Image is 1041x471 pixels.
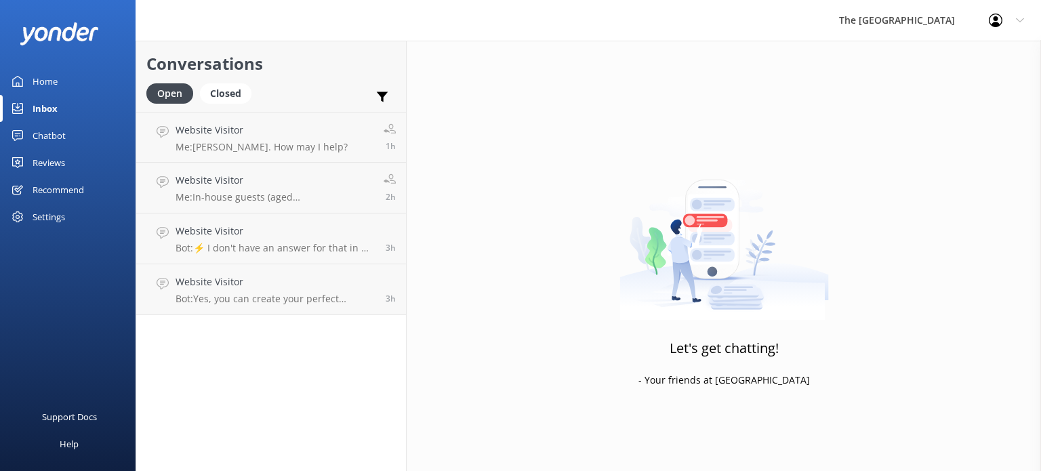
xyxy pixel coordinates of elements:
p: Me: [PERSON_NAME]. How may I help? [176,141,348,153]
p: Bot: ⚡ I don't have an answer for that in my knowledge base. Please try and rephrase your questio... [176,242,375,254]
a: Closed [200,85,258,100]
div: Closed [200,83,251,104]
a: Website VisitorBot:⚡ I don't have an answer for that in my knowledge base. Please try and rephras... [136,213,406,264]
div: Chatbot [33,122,66,149]
img: artwork of a man stealing a conversation from at giant smartphone [619,151,829,321]
h2: Conversations [146,51,396,77]
h4: Website Visitor [176,123,348,138]
p: Bot: Yes, you can create your perfect Rarotongan holiday package with our Resort & Air Packages. ... [176,293,375,305]
span: 04:43pm 12-Aug-2025 (UTC -10:00) Pacific/Honolulu [386,293,396,304]
h4: Website Visitor [176,224,375,239]
div: Open [146,83,193,104]
div: Recommend [33,176,84,203]
div: Inbox [33,95,58,122]
a: Website VisitorMe:In-house guests (aged [DEMOGRAPHIC_DATA] and over ) from the adjacent sister re... [136,163,406,213]
div: Home [33,68,58,95]
span: 05:27pm 12-Aug-2025 (UTC -10:00) Pacific/Honolulu [386,242,396,253]
h3: Let's get chatting! [670,337,779,359]
div: Settings [33,203,65,230]
p: - Your friends at [GEOGRAPHIC_DATA] [638,373,810,388]
p: Me: In-house guests (aged [DEMOGRAPHIC_DATA] and over ) from the adjacent sister resort - [GEOGRA... [176,191,373,203]
img: yonder-white-logo.png [20,22,98,45]
h4: Website Visitor [176,173,373,188]
div: Support Docs [42,403,97,430]
a: Website VisitorBot:Yes, you can create your perfect Rarotongan holiday package with our Resort & ... [136,264,406,315]
span: 06:18pm 12-Aug-2025 (UTC -10:00) Pacific/Honolulu [386,191,396,203]
div: Reviews [33,149,65,176]
div: Help [60,430,79,457]
h4: Website Visitor [176,274,375,289]
a: Open [146,85,200,100]
span: 07:26pm 12-Aug-2025 (UTC -10:00) Pacific/Honolulu [386,140,396,152]
a: Website VisitorMe:[PERSON_NAME]. How may I help?1h [136,112,406,163]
